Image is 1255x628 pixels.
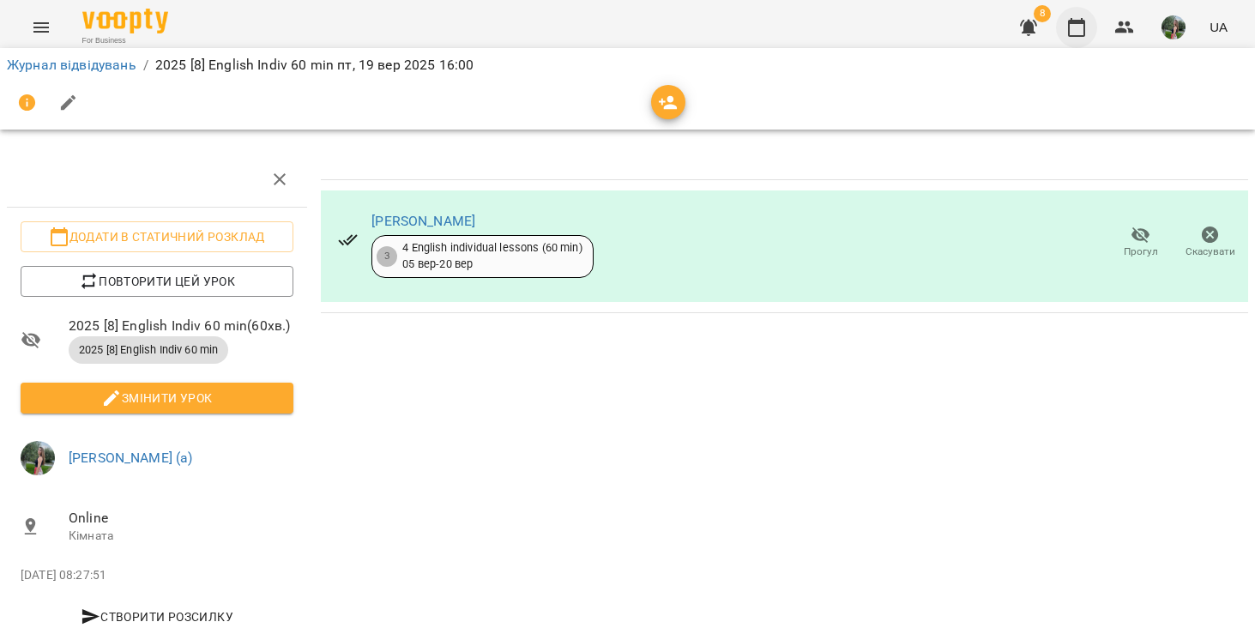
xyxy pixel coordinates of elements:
span: Змінити урок [34,388,280,408]
span: 2025 [8] English Indiv 60 min ( 60 хв. ) [69,316,293,336]
span: Online [69,508,293,528]
button: Повторити цей урок [21,266,293,297]
span: Скасувати [1186,245,1235,259]
span: Додати в статичний розклад [34,226,280,247]
nav: breadcrumb [7,55,1248,75]
span: 2025 [8] English Indiv 60 min [69,342,228,358]
button: Menu [21,7,62,48]
a: Журнал відвідувань [7,57,136,73]
img: c0e52ca214e23f1dcb7d1c5ba6b1c1a3.jpeg [1161,15,1186,39]
img: Voopty Logo [82,9,168,33]
p: 2025 [8] English Indiv 60 min пт, 19 вер 2025 16:00 [155,55,474,75]
span: Повторити цей урок [34,271,280,292]
img: c0e52ca214e23f1dcb7d1c5ba6b1c1a3.jpeg [21,441,55,475]
li: / [143,55,148,75]
button: Додати в статичний розклад [21,221,293,252]
span: For Business [82,35,168,46]
div: 3 [377,246,397,267]
p: [DATE] 08:27:51 [21,567,293,584]
span: Створити розсилку [27,607,287,627]
button: Прогул [1106,219,1175,267]
span: 8 [1034,5,1051,22]
button: UA [1203,11,1234,43]
span: UA [1210,18,1228,36]
button: Змінити урок [21,383,293,414]
div: 4 English individual lessons (60 min) 05 вер - 20 вер [402,240,582,272]
a: [PERSON_NAME] (а) [69,450,193,466]
span: Прогул [1124,245,1158,259]
button: Скасувати [1175,219,1245,267]
p: Кімната [69,528,293,545]
a: [PERSON_NAME] [371,213,475,229]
